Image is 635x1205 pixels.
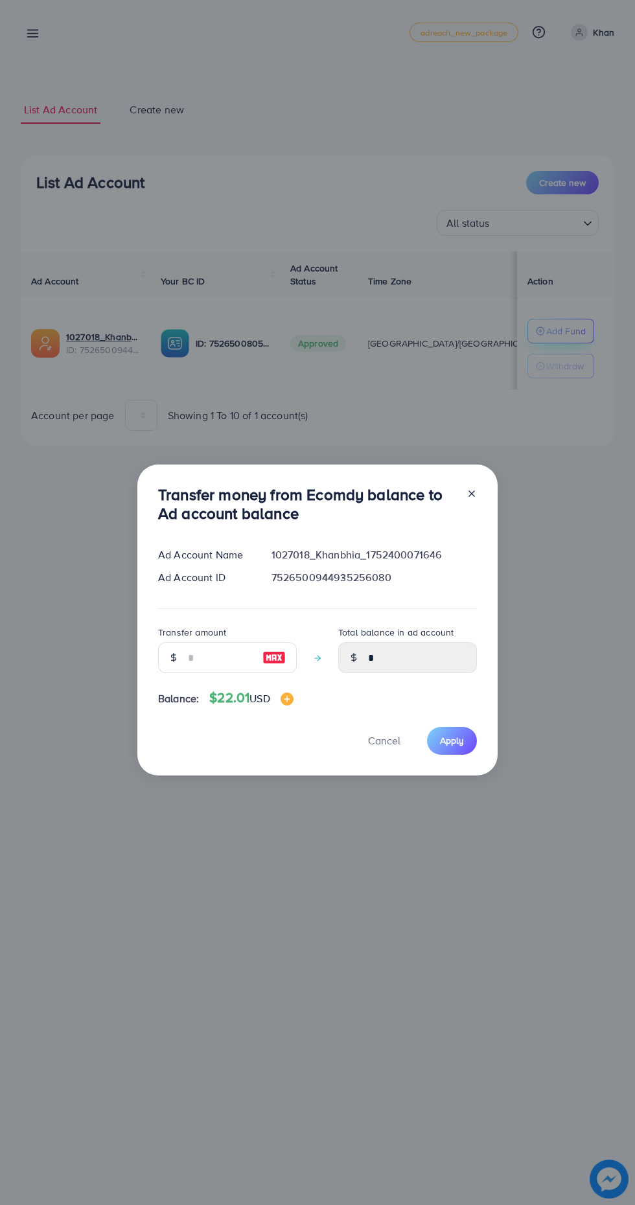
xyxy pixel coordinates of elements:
[262,650,286,665] img: image
[440,734,464,747] span: Apply
[368,733,400,748] span: Cancel
[261,570,487,585] div: 7526500944935256080
[158,626,226,639] label: Transfer amount
[261,547,487,562] div: 1027018_Khanbhia_1752400071646
[281,693,294,706] img: image
[352,727,417,755] button: Cancel
[158,691,199,706] span: Balance:
[148,570,261,585] div: Ad Account ID
[158,485,456,523] h3: Transfer money from Ecomdy balance to Ad account balance
[427,727,477,755] button: Apply
[338,626,454,639] label: Total balance in ad account
[249,691,270,706] span: USD
[209,690,293,706] h4: $22.01
[148,547,261,562] div: Ad Account Name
